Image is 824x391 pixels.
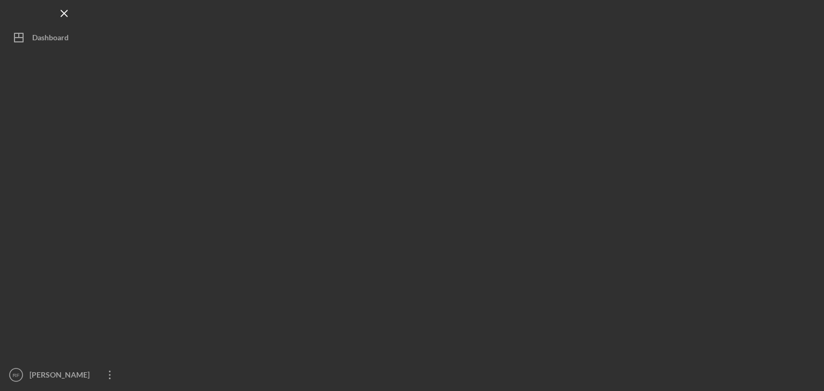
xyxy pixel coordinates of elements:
[5,27,123,48] button: Dashboard
[27,364,97,388] div: [PERSON_NAME]
[5,364,123,386] button: RF[PERSON_NAME]
[32,27,69,51] div: Dashboard
[13,372,20,378] text: RF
